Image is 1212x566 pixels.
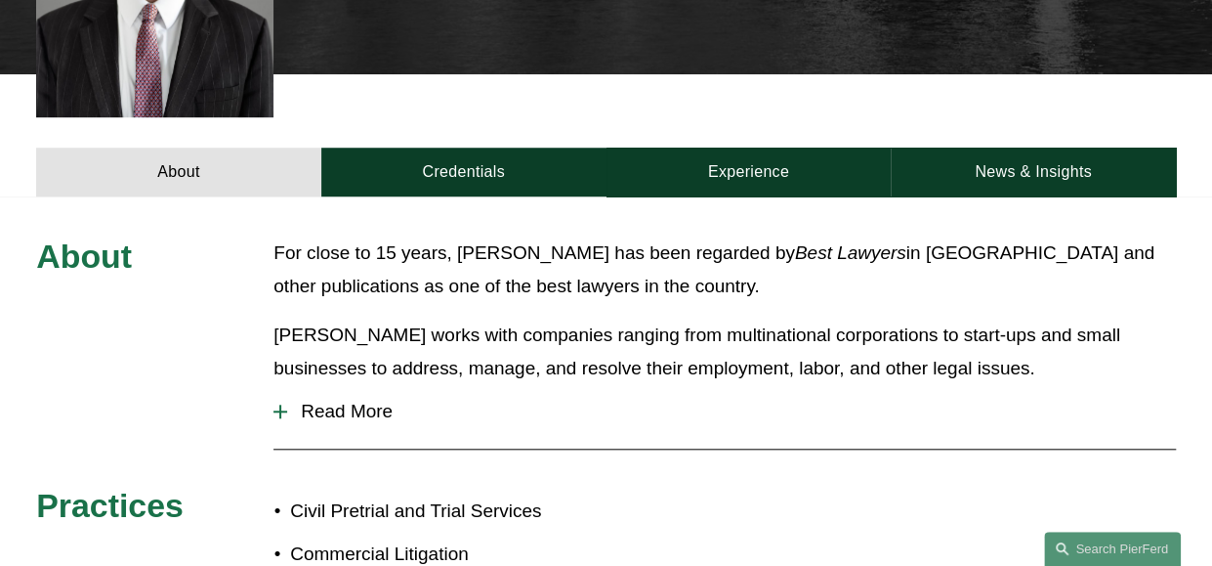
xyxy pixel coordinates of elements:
button: Read More [273,386,1176,437]
p: Civil Pretrial and Trial Services [290,495,606,528]
span: Practices [36,487,184,524]
a: News & Insights [891,148,1176,196]
span: About [36,238,132,275]
p: [PERSON_NAME] works with companies ranging from multinational corporations to start-ups and small... [273,319,1176,385]
a: Experience [606,148,892,196]
p: For close to 15 years, [PERSON_NAME] has been regarded by in [GEOGRAPHIC_DATA] and other publicat... [273,237,1176,303]
em: Best Lawyers [795,242,906,263]
a: Credentials [321,148,606,196]
span: Read More [287,401,1176,422]
a: Search this site [1044,532,1181,566]
a: About [36,148,321,196]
